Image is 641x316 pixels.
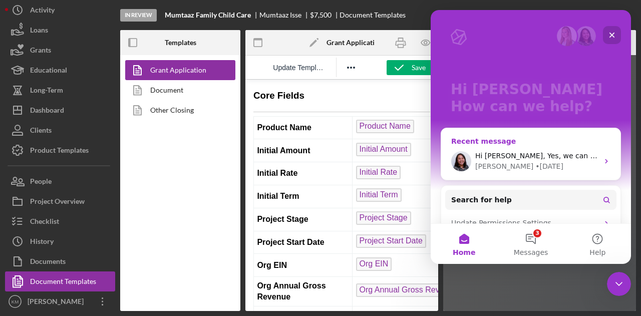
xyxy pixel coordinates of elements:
button: Reveal or hide additional toolbar items [343,61,360,75]
b: Grant Application [327,39,383,47]
div: History [30,231,54,254]
div: Dashboard [30,100,64,123]
span: Update Template [273,64,326,72]
div: Clients [30,120,52,143]
div: Grants [30,40,51,63]
div: In Review [120,9,157,22]
b: Mumtaaz Family Child Care [165,11,251,19]
button: Documents [5,251,115,271]
button: Save [387,60,436,75]
button: Educational [5,60,115,80]
div: Documents [30,251,66,274]
iframe: Rich Text Area [245,80,438,311]
button: History [5,231,115,251]
div: [PERSON_NAME] [25,291,90,314]
div: Mumtaaz Isse [259,11,310,19]
button: Reset the template to the current product template value [269,61,330,75]
span: Org Annual Gross Revenue [111,204,216,217]
b: Templates [165,39,196,47]
div: Long-Term [30,80,63,103]
div: Document Templates [30,271,96,294]
iframe: Intercom live chat [431,10,631,264]
button: Grants [5,40,115,60]
div: Checklist [30,211,59,234]
button: Document Templates [5,271,115,291]
button: Product Templates [5,140,115,160]
iframe: Intercom live chat [607,272,631,296]
div: Product Templates [30,140,89,163]
text: KM [12,299,19,304]
button: Project Overview [5,191,115,211]
div: Loans [30,20,48,43]
button: Checklist [5,211,115,231]
button: Loans [5,20,115,40]
span: $7,500 [310,11,332,19]
button: Long-Term [5,80,115,100]
button: Clients [5,120,115,140]
a: Grant Application [125,60,230,80]
div: Document Templates [340,11,406,19]
button: People [5,171,115,191]
a: Document [125,80,230,100]
div: People [30,171,52,194]
button: Dashboard [5,100,115,120]
div: Educational [30,60,67,83]
div: Save [412,60,426,75]
button: KM[PERSON_NAME] [5,291,115,311]
div: Project Overview [30,191,85,214]
a: Other Closing [125,100,230,120]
